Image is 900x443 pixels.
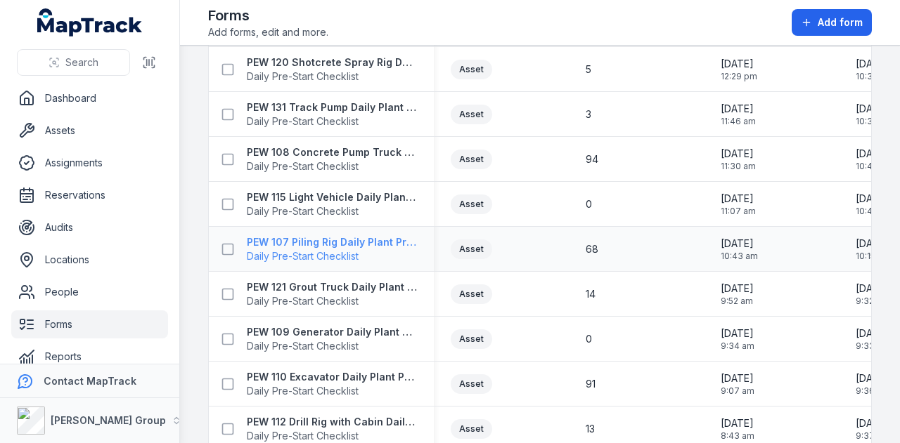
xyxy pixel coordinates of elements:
a: PEW 121 Grout Truck Daily Plant Pre-Start ChecklistDaily Pre-Start Checklist [247,280,417,308]
span: 10:15 am [856,251,890,262]
strong: PEW 109 Generator Daily Plant Pre-Start Checklist [247,325,417,339]
a: Assignments [11,149,168,177]
time: 04/11/2024, 11:46:58 am [721,102,756,127]
a: Dashboard [11,84,168,112]
span: [DATE] [856,326,889,340]
a: Reports [11,343,168,371]
span: [DATE] [856,282,889,296]
span: Daily Pre-Start Checklist [247,339,417,353]
span: [DATE] [856,237,890,251]
a: MapTrack [37,8,143,37]
div: Asset [451,105,492,124]
strong: PEW 120 Shotcrete Spray Rig Daily Plant Pre-Start Checklist [247,55,417,70]
span: Daily Pre-Start Checklist [247,384,417,398]
button: Search [17,49,130,76]
div: Asset [451,150,492,169]
span: [DATE] [721,57,757,71]
span: [DATE] [856,416,889,430]
a: Audits [11,213,168,242]
time: 21/08/2025, 10:43:37 am [856,192,893,217]
span: 11:30 am [721,161,756,172]
a: Assets [11,117,168,145]
span: 9:52 am [721,296,754,307]
a: Reservations [11,181,168,209]
span: [DATE] [721,147,756,161]
span: 5 [586,62,591,77]
span: [DATE] [856,371,889,385]
a: Forms [11,310,168,338]
div: Asset [451,419,492,439]
span: Add forms, edit and more. [208,25,328,39]
span: 0 [586,197,592,211]
time: 11/08/2025, 9:36:08 am [856,371,889,397]
span: 9:32 am [856,296,889,307]
div: Asset [451,194,492,214]
span: [DATE] [721,282,754,296]
time: 11/08/2025, 9:32:54 am [856,282,889,307]
span: 10:33 am [856,71,893,82]
strong: PEW 121 Grout Truck Daily Plant Pre-Start Checklist [247,280,417,294]
span: 11:07 am [721,206,756,217]
span: [DATE] [856,57,893,71]
strong: [PERSON_NAME] Group [51,414,166,426]
span: [DATE] [721,237,758,251]
span: 9:36 am [856,385,889,397]
span: Search [65,55,98,70]
time: 04/11/2024, 11:30:34 am [721,147,756,172]
div: Asset [451,239,492,259]
strong: PEW 115 Light Vehicle Daily Plant Pre-Start Checklist [247,190,417,204]
time: 13/08/2025, 10:15:54 am [856,237,890,262]
span: 94 [586,152,598,166]
div: Asset [451,374,492,394]
span: 10:42 am [856,161,892,172]
strong: PEW 131 Track Pump Daily Plant Pre-Start [247,100,417,114]
span: 9:37 am [856,430,889,442]
strong: PEW 112 Drill Rig with Cabin Daily Plant Pre-Start Checklist [247,415,417,429]
a: PEW 107 Piling Rig Daily Plant Pre-Start ChecklistDaily Pre-Start Checklist [247,235,417,263]
div: Asset [451,329,492,349]
time: 04/11/2024, 12:29:29 pm [721,57,757,82]
a: PEW 120 Shotcrete Spray Rig Daily Plant Pre-Start ChecklistDaily Pre-Start Checklist [247,55,417,84]
span: [DATE] [856,147,892,161]
span: 68 [586,242,598,256]
span: 9:07 am [721,385,754,397]
a: PEW 108 Concrete Pump Truck Daily Plant Pre-Start ChecklistDaily Pre-Start Checklist [247,145,417,173]
span: Daily Pre-Start Checklist [247,429,417,443]
h2: Forms [208,6,328,25]
time: 04/11/2024, 9:07:02 am [721,371,754,397]
div: Asset [451,284,492,304]
span: [DATE] [721,192,756,206]
span: Daily Pre-Start Checklist [247,159,417,173]
div: Asset [451,60,492,79]
span: Daily Pre-Start Checklist [247,204,417,218]
span: Daily Pre-Start Checklist [247,294,417,308]
time: 11/08/2025, 9:37:08 am [856,416,889,442]
span: Daily Pre-Start Checklist [247,70,417,84]
a: PEW 109 Generator Daily Plant Pre-Start ChecklistDaily Pre-Start Checklist [247,325,417,353]
span: [DATE] [856,192,893,206]
span: 12:29 pm [721,71,757,82]
strong: PEW 107 Piling Rig Daily Plant Pre-Start Checklist [247,235,417,249]
span: [DATE] [721,326,754,340]
span: 14 [586,287,596,301]
strong: PEW 110 Excavator Daily Plant Pre-Start Checklist [247,370,417,384]
span: 11:46 am [721,116,756,127]
time: 21/08/2025, 10:37:03 am [856,102,893,127]
button: Add form [792,9,872,36]
span: 9:34 am [721,340,754,352]
a: People [11,278,168,306]
a: Locations [11,246,168,274]
time: 11/08/2025, 9:33:50 am [856,326,889,352]
span: [DATE] [856,102,893,116]
span: 13 [586,422,595,436]
time: 04/11/2024, 10:43:04 am [721,237,758,262]
span: [DATE] [721,371,754,385]
span: 10:43 am [856,206,893,217]
span: [DATE] [721,102,756,116]
span: Daily Pre-Start Checklist [247,249,417,263]
span: 0 [586,332,592,346]
span: 10:37 am [856,116,893,127]
span: 9:33 am [856,340,889,352]
strong: Contact MapTrack [44,375,136,387]
a: PEW 131 Track Pump Daily Plant Pre-StartDaily Pre-Start Checklist [247,100,417,128]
